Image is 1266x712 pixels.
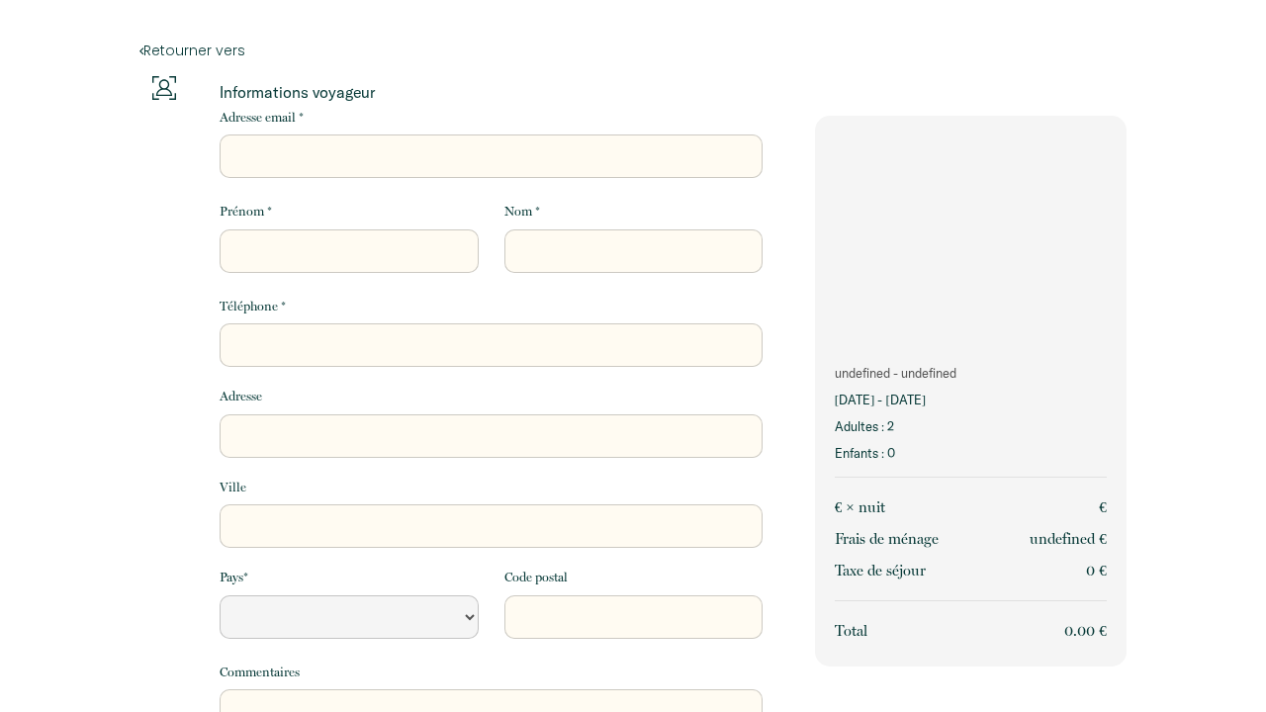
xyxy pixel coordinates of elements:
label: Téléphone * [220,297,286,316]
label: Commentaires [220,663,300,682]
p: undefined - undefined [835,364,1107,383]
select: Default select example [220,595,478,639]
label: Adresse email * [220,108,304,128]
p: Frais de ménage [835,527,939,551]
label: Ville [220,478,246,497]
p: Adultes : 2 [835,417,1107,436]
label: Prénom * [220,202,272,222]
p: € × nuit [835,495,885,519]
p: [DATE] - [DATE] [835,391,1107,409]
label: Pays [220,568,248,587]
span: Total [835,622,867,640]
a: Retourner vers [139,40,1127,61]
label: Adresse [220,387,262,406]
img: rental-image [815,116,1127,349]
p: Informations voyageur [220,82,763,102]
p: 0 € [1086,559,1107,582]
label: Code postal [504,568,568,587]
p: Enfants : 0 [835,444,1107,463]
p: undefined € [1030,527,1107,551]
span: 0.00 € [1064,622,1107,640]
img: guests-info [152,76,176,100]
p: € [1099,495,1107,519]
p: Taxe de séjour [835,559,926,582]
label: Nom * [504,202,540,222]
